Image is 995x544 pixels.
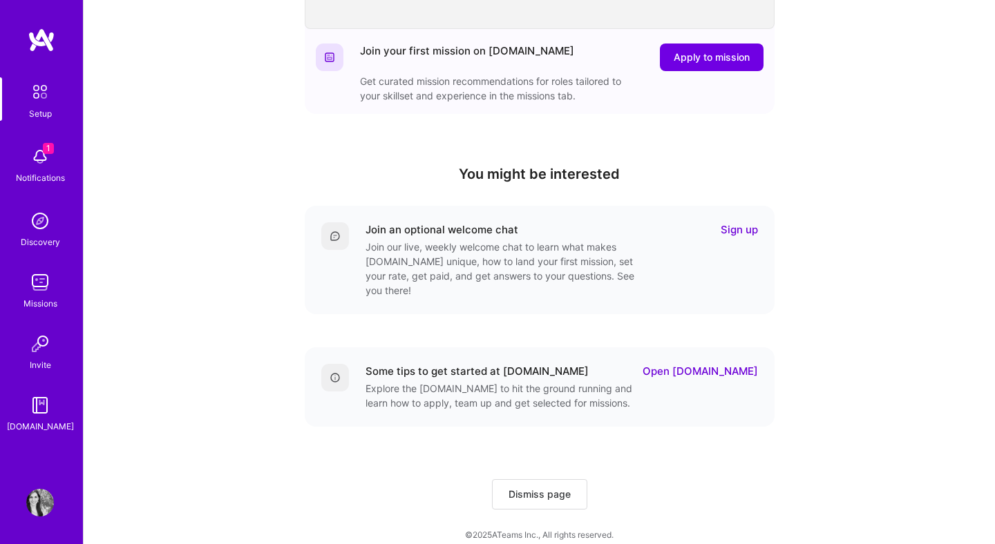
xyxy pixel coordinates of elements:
[492,479,587,509] button: Dismiss page
[330,231,341,242] img: Comment
[366,240,642,298] div: Join our live, weekly welcome chat to learn what makes [DOMAIN_NAME] unique, how to land your fir...
[366,381,642,410] div: Explore the [DOMAIN_NAME] to hit the ground running and learn how to apply, team up and get selec...
[23,296,57,311] div: Missions
[324,52,335,63] img: Website
[26,391,54,419] img: guide book
[366,222,518,237] div: Join an optional welcome chat
[305,166,775,182] h4: You might be interested
[29,106,52,121] div: Setup
[26,207,54,235] img: discovery
[16,171,65,185] div: Notifications
[26,143,54,171] img: bell
[26,77,55,106] img: setup
[26,269,54,296] img: teamwork
[26,489,54,516] img: User Avatar
[23,489,57,516] a: User Avatar
[660,43,764,71] button: Apply to mission
[360,43,574,71] div: Join your first mission on [DOMAIN_NAME]
[509,487,571,501] span: Dismiss page
[7,419,74,434] div: [DOMAIN_NAME]
[721,222,758,237] a: Sign up
[360,74,636,103] div: Get curated mission recommendations for roles tailored to your skillset and experience in the mis...
[26,330,54,358] img: Invite
[330,372,341,383] img: Details
[28,28,55,52] img: logo
[43,143,54,154] span: 1
[30,358,51,372] div: Invite
[21,235,60,249] div: Discovery
[366,364,589,378] div: Some tips to get started at [DOMAIN_NAME]
[674,50,750,64] span: Apply to mission
[643,364,758,378] a: Open [DOMAIN_NAME]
